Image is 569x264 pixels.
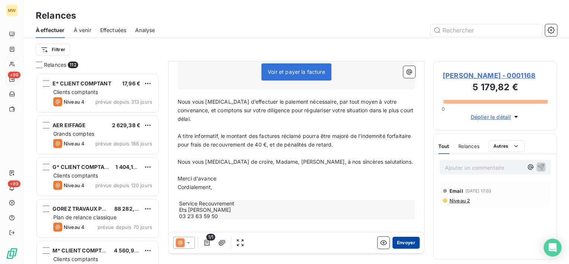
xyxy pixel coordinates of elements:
[122,80,140,87] span: 17,96 €
[443,81,548,95] h3: 5 179,82 €
[471,113,511,121] span: Déplier le détail
[443,70,548,81] span: [PERSON_NAME] - 0001168
[206,234,215,241] span: 1/1
[100,26,127,34] span: Effectuées
[468,113,522,121] button: Déplier le détail
[6,248,18,260] img: Logo LeanPay
[449,198,470,204] span: Niveau 2
[430,24,542,36] input: Rechercher
[178,184,212,190] span: Cordialement,
[114,247,143,254] span: 4 560,95 €
[36,44,70,56] button: Filtrer
[36,73,159,264] div: grid
[438,143,449,149] span: Tout
[64,182,85,188] span: Niveau 4
[53,89,98,95] span: Clients comptants
[465,189,492,193] span: [DATE] 17:03
[449,188,463,194] span: Email
[178,98,415,122] span: Nous vous [MEDICAL_DATA] d’effectuer le paiement nécessaire, par tout moyen à votre convenance, e...
[53,214,117,220] span: Plan de relance classique
[53,80,111,87] span: E* CLIENT COMPTANT
[442,106,445,112] span: 0
[53,131,94,137] span: Grands comptes
[53,205,121,212] span: GOREZ TRAVAUX PUBLICS
[95,182,152,188] span: prévue depuis 120 jours
[178,158,413,165] span: Nous vous [MEDICAL_DATA] de croire, Madame, [PERSON_NAME], à nos sincères salutations.
[115,164,142,170] span: 1 404,19 €
[178,175,216,182] span: Merci d'avance
[458,143,480,149] span: Relances
[8,180,20,187] span: +99
[64,99,85,105] span: Niveau 4
[36,9,76,22] h3: Relances
[544,239,562,257] div: Open Intercom Messenger
[68,62,78,68] span: 112
[64,224,85,230] span: Niveau 4
[74,26,91,34] span: À venir
[53,256,98,262] span: Clients comptants
[489,140,525,152] button: Autres
[114,205,146,212] span: 88 282,90 €
[36,26,65,34] span: À effectuer
[112,122,141,128] span: 2 629,38 €
[6,4,18,16] div: MW
[44,61,66,69] span: Relances
[268,69,325,75] span: Voir et payer la facture
[64,141,85,147] span: Niveau 4
[135,26,155,34] span: Analyse
[98,224,152,230] span: prévue depuis 70 jours
[95,99,152,105] span: prévue depuis 313 jours
[53,172,98,179] span: Clients comptants
[178,133,413,148] span: A titre informatif, le montant des factures réclamé pourra être majoré de l’indemnité forfaitaire...
[95,141,152,147] span: prévue depuis 186 jours
[53,247,113,254] span: M* CLIENT COMPTANT
[392,237,420,249] button: Envoyer
[53,164,112,170] span: G* CLIENT COMPTANT
[53,122,86,128] span: AER EIFFAGE
[8,72,20,78] span: +99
